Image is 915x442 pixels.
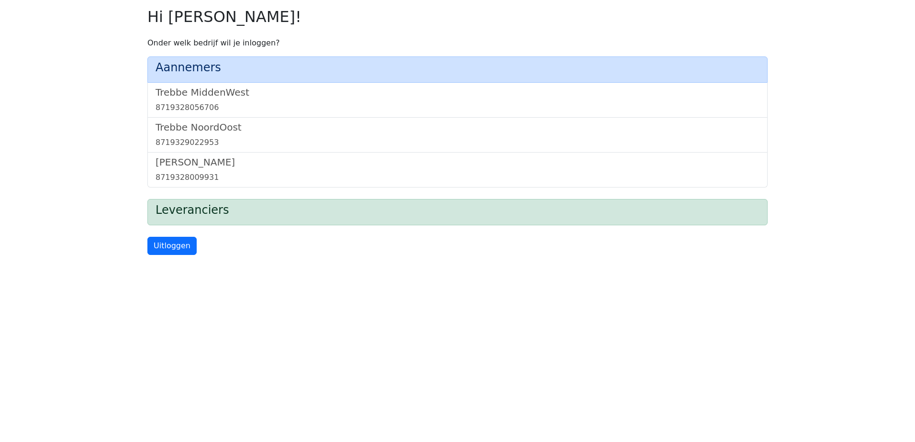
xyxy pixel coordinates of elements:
[156,87,759,98] h5: Trebbe MiddenWest
[156,87,759,113] a: Trebbe MiddenWest8719328056706
[156,122,759,148] a: Trebbe NoordOost8719329022953
[156,156,759,168] h5: [PERSON_NAME]
[156,156,759,183] a: [PERSON_NAME]8719328009931
[156,102,759,113] div: 8719328056706
[156,137,759,148] div: 8719329022953
[156,122,759,133] h5: Trebbe NoordOost
[156,61,759,75] h4: Aannemers
[156,172,759,183] div: 8719328009931
[147,237,197,255] a: Uitloggen
[147,37,768,49] p: Onder welk bedrijf wil je inloggen?
[147,8,768,26] h2: Hi [PERSON_NAME]!
[156,203,759,217] h4: Leveranciers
